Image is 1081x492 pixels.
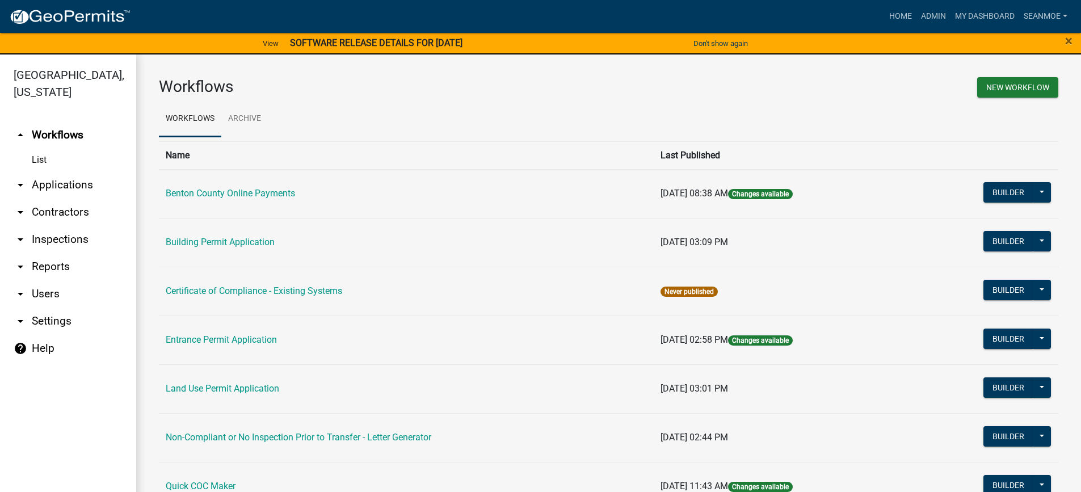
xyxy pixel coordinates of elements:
th: Last Published [654,141,912,169]
span: Never published [661,287,718,297]
a: Quick COC Maker [166,481,235,491]
button: Builder [983,231,1033,251]
a: My Dashboard [950,6,1019,27]
a: Admin [916,6,950,27]
i: help [14,342,27,355]
i: arrow_drop_down [14,314,27,328]
a: Building Permit Application [166,237,275,247]
a: Workflows [159,101,221,137]
i: arrow_drop_down [14,205,27,219]
span: [DATE] 03:01 PM [661,383,728,394]
button: Builder [983,329,1033,349]
strong: SOFTWARE RELEASE DETAILS FOR [DATE] [290,37,462,48]
i: arrow_drop_down [14,287,27,301]
span: [DATE] 02:58 PM [661,334,728,345]
i: arrow_drop_down [14,178,27,192]
a: SeanMoe [1019,6,1072,27]
a: Archive [221,101,268,137]
a: Entrance Permit Application [166,334,277,345]
button: Builder [983,426,1033,447]
button: Close [1065,34,1072,48]
button: New Workflow [977,77,1058,98]
span: Changes available [728,482,793,492]
span: Changes available [728,189,793,199]
button: Builder [983,182,1033,203]
button: Builder [983,377,1033,398]
a: Non-Compliant or No Inspection Prior to Transfer - Letter Generator [166,432,431,443]
span: [DATE] 08:38 AM [661,188,728,199]
span: [DATE] 11:43 AM [661,481,728,491]
button: Don't show again [689,34,752,53]
i: arrow_drop_up [14,128,27,142]
i: arrow_drop_down [14,260,27,274]
button: Builder [983,280,1033,300]
a: Benton County Online Payments [166,188,295,199]
a: Land Use Permit Application [166,383,279,394]
i: arrow_drop_down [14,233,27,246]
span: [DATE] 03:09 PM [661,237,728,247]
span: × [1065,33,1072,49]
a: Home [885,6,916,27]
a: Certificate of Compliance - Existing Systems [166,285,342,296]
a: View [258,34,283,53]
th: Name [159,141,654,169]
span: Changes available [728,335,793,346]
span: [DATE] 02:44 PM [661,432,728,443]
h3: Workflows [159,77,600,96]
